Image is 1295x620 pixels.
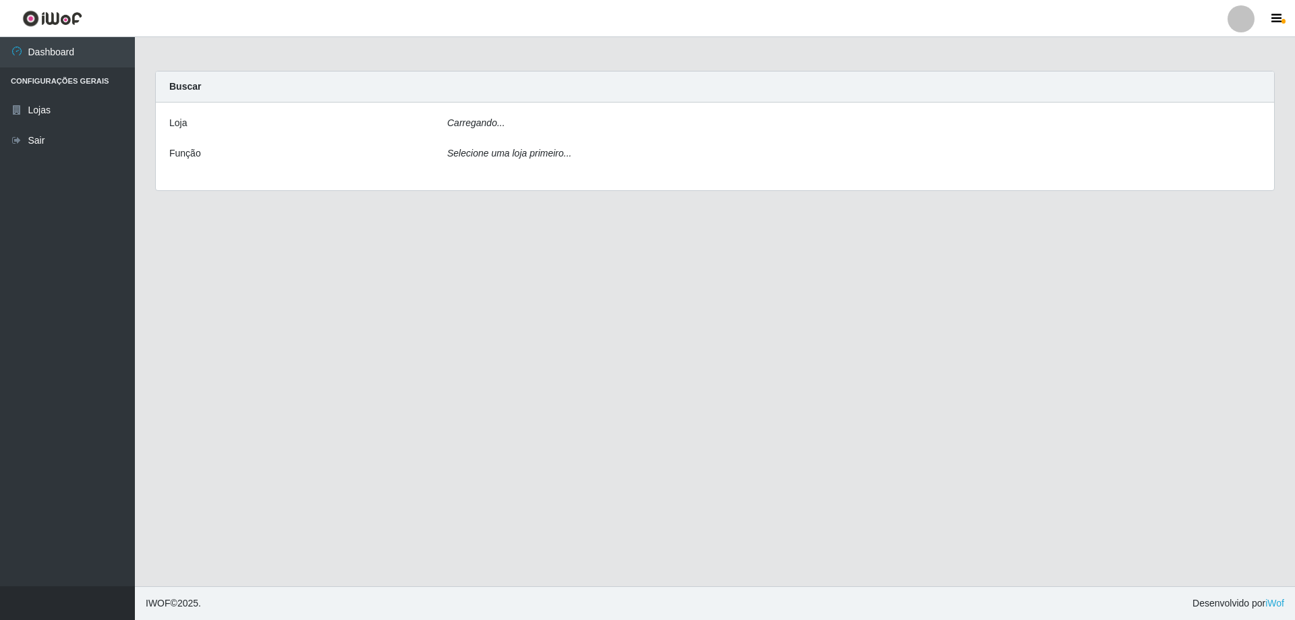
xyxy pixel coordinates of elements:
img: CoreUI Logo [22,10,82,27]
span: IWOF [146,598,171,609]
i: Carregando... [447,117,505,128]
span: © 2025 . [146,596,201,611]
i: Selecione uma loja primeiro... [447,148,571,159]
span: Desenvolvido por [1192,596,1284,611]
strong: Buscar [169,81,201,92]
label: Função [169,146,201,161]
label: Loja [169,116,187,130]
a: iWof [1265,598,1284,609]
